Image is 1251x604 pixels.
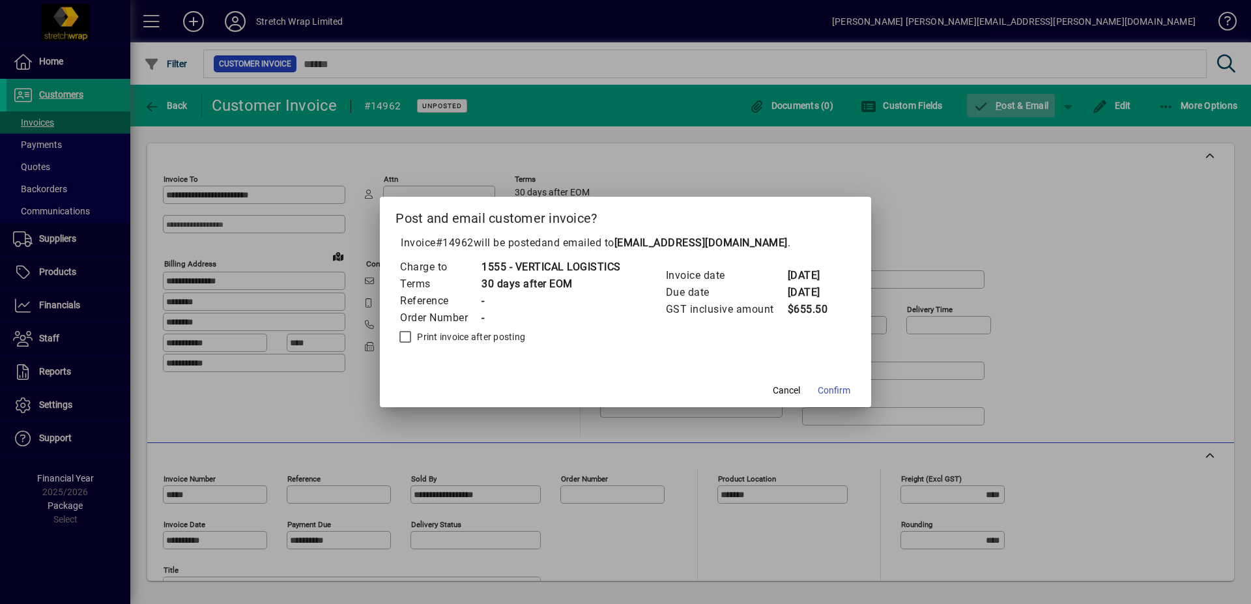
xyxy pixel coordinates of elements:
td: Charge to [399,259,481,276]
td: - [481,309,621,326]
span: #14962 [436,237,474,249]
span: Confirm [818,384,850,397]
td: [DATE] [787,267,839,284]
h2: Post and email customer invoice? [380,197,871,235]
button: Cancel [766,379,807,402]
td: [DATE] [787,284,839,301]
b: [EMAIL_ADDRESS][DOMAIN_NAME] [614,237,788,249]
td: 1555 - VERTICAL LOGISTICS [481,259,621,276]
span: Cancel [773,384,800,397]
td: - [481,293,621,309]
td: Invoice date [665,267,787,284]
td: Reference [399,293,481,309]
span: and emailed to [541,237,788,249]
td: 30 days after EOM [481,276,621,293]
p: Invoice will be posted . [395,235,856,251]
label: Print invoice after posting [414,330,525,343]
button: Confirm [812,379,856,402]
td: GST inclusive amount [665,301,787,318]
td: $655.50 [787,301,839,318]
td: Terms [399,276,481,293]
td: Order Number [399,309,481,326]
td: Due date [665,284,787,301]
